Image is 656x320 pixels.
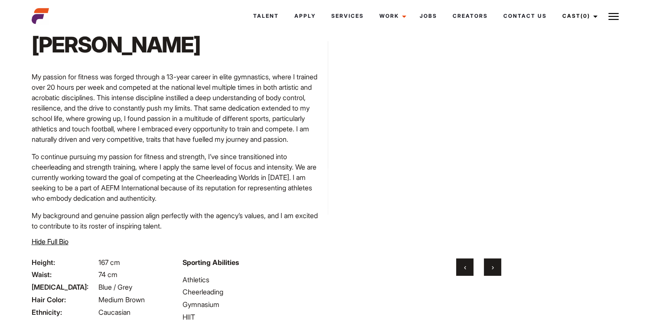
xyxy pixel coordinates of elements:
[98,295,145,304] span: Medium Brown
[32,294,97,305] span: Hair Color:
[554,4,603,28] a: Cast(0)
[98,308,131,317] span: Caucasian
[608,11,619,22] img: Burger icon
[495,4,554,28] a: Contact Us
[32,32,200,58] h1: [PERSON_NAME]
[32,307,97,317] span: Ethnicity:
[286,4,323,28] a: Apply
[32,237,69,246] span: Hide Full Bio
[464,263,466,271] span: Previous
[245,4,286,28] a: Talent
[32,7,49,25] img: cropped-aefm-brand-fav-22-square.png
[444,4,495,28] a: Creators
[580,13,590,19] span: (0)
[183,274,323,285] li: Athletics
[32,282,97,292] span: [MEDICAL_DATA]:
[323,4,371,28] a: Services
[183,299,323,310] li: Gymnasium
[183,287,323,297] li: Cheerleading
[32,269,97,280] span: Waist:
[492,263,494,271] span: Next
[371,4,411,28] a: Work
[348,8,608,248] video: Your browser does not support the video tag.
[32,151,323,203] p: To continue pursuing my passion for fitness and strength, I’ve since transitioned into cheerleadi...
[183,258,239,267] strong: Sporting Abilities
[411,4,444,28] a: Jobs
[32,72,323,144] p: My passion for fitness was forged through a 13-year career in elite gymnastics, where I trained o...
[98,270,117,279] span: 74 cm
[32,257,97,268] span: Height:
[98,283,132,291] span: Blue / Grey
[32,236,69,247] button: Hide Full Bio
[98,258,120,267] span: 167 cm
[32,210,323,231] p: My background and genuine passion align perfectly with the agency’s values, and I am excited to c...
